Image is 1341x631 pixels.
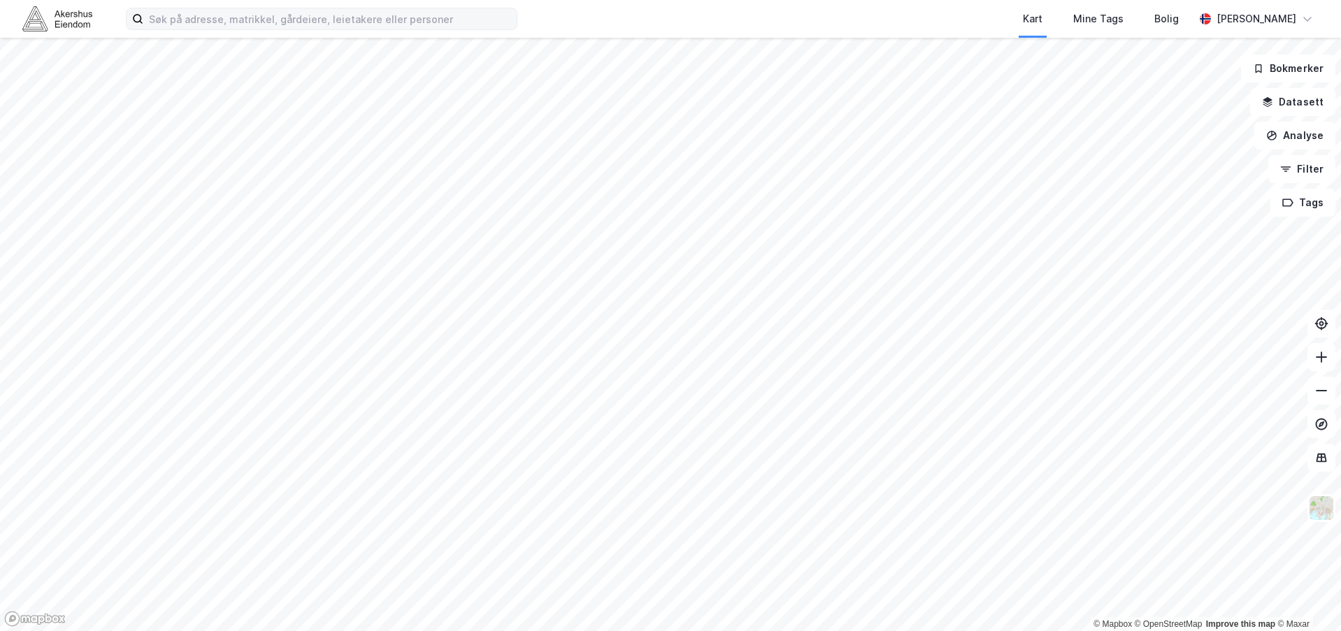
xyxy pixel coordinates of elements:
img: akershus-eiendom-logo.9091f326c980b4bce74ccdd9f866810c.svg [22,6,92,31]
input: Søk på adresse, matrikkel, gårdeiere, leietakere eller personer [143,8,517,29]
div: [PERSON_NAME] [1217,10,1296,27]
iframe: Chat Widget [1271,564,1341,631]
div: Kontrollprogram for chat [1271,564,1341,631]
div: Kart [1023,10,1042,27]
div: Bolig [1154,10,1179,27]
div: Mine Tags [1073,10,1124,27]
